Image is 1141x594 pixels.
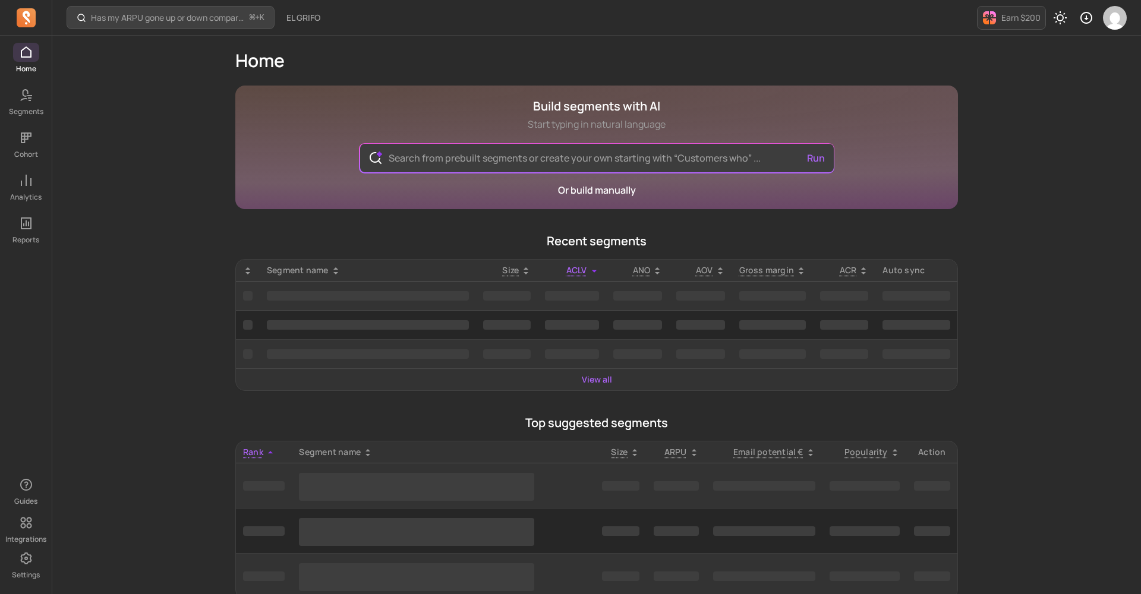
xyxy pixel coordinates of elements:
[243,526,285,536] span: ‌
[830,571,900,581] span: ‌
[613,291,663,301] span: ‌
[249,11,256,26] kbd: ⌘
[713,481,815,491] span: ‌
[558,184,636,197] a: Or build manually
[286,12,320,24] span: EL GRIFO
[844,446,888,458] p: Popularity
[914,571,950,581] span: ‌
[235,415,958,431] p: Top suggested segments
[914,446,950,458] div: Action
[739,291,806,301] span: ‌
[528,98,666,115] h1: Build segments with AI
[611,446,628,457] span: Size
[602,481,639,491] span: ‌
[67,6,275,29] button: Has my ARPU gone up or down compared to last month or last year?⌘+K
[267,291,469,301] span: ‌
[14,150,38,159] p: Cohort
[713,571,815,581] span: ‌
[602,571,639,581] span: ‌
[676,291,724,301] span: ‌
[235,233,958,249] p: Recent segments
[676,320,724,330] span: ‌
[739,264,795,276] p: Gross margin
[820,349,868,359] span: ‌
[713,526,815,536] span: ‌
[279,7,327,29] button: EL GRIFO
[528,117,666,131] p: Start typing in natural language
[613,320,663,330] span: ‌
[739,349,806,359] span: ‌
[613,349,663,359] span: ‌
[379,144,815,172] input: Search from prebuilt segments or create your own starting with “Customers who” ...
[13,473,39,508] button: Guides
[882,320,950,330] span: ‌
[733,446,803,458] p: Email potential €
[977,6,1046,30] button: Earn $200
[654,571,698,581] span: ‌
[1048,6,1072,30] button: Toggle dark mode
[802,146,830,170] button: Run
[299,446,588,458] div: Segment name
[654,526,698,536] span: ‌
[914,481,950,491] span: ‌
[250,11,264,24] span: +
[830,481,900,491] span: ‌
[566,264,587,276] span: ACLV
[1103,6,1127,30] img: avatar
[882,349,950,359] span: ‌
[9,107,43,116] p: Segments
[545,291,598,301] span: ‌
[299,473,534,501] span: ‌
[820,291,868,301] span: ‌
[14,497,37,506] p: Guides
[602,526,639,536] span: ‌
[12,235,39,245] p: Reports
[5,535,46,544] p: Integrations
[10,192,42,202] p: Analytics
[882,291,950,301] span: ‌
[243,571,285,581] span: ‌
[914,526,950,536] span: ‌
[260,13,264,23] kbd: K
[882,264,950,276] div: Auto sync
[820,320,868,330] span: ‌
[299,518,534,546] span: ‌
[243,481,285,491] span: ‌
[633,264,651,276] span: ANO
[267,320,469,330] span: ‌
[243,349,253,359] span: ‌
[235,50,958,71] h1: Home
[739,320,806,330] span: ‌
[91,12,245,24] p: Has my ARPU gone up or down compared to last month or last year?
[483,291,531,301] span: ‌
[243,446,263,457] span: Rank
[243,320,253,330] span: ‌
[830,526,900,536] span: ‌
[243,291,253,301] span: ‌
[545,320,598,330] span: ‌
[676,349,724,359] span: ‌
[545,349,598,359] span: ‌
[1001,12,1041,24] p: Earn $200
[696,264,713,276] p: AOV
[16,64,36,74] p: Home
[664,446,687,458] p: ARPU
[483,349,531,359] span: ‌
[267,264,469,276] div: Segment name
[840,264,857,276] p: ACR
[582,374,612,386] a: View all
[267,349,469,359] span: ‌
[483,320,531,330] span: ‌
[654,481,698,491] span: ‌
[502,264,519,276] span: Size
[12,570,40,580] p: Settings
[299,563,534,591] span: ‌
